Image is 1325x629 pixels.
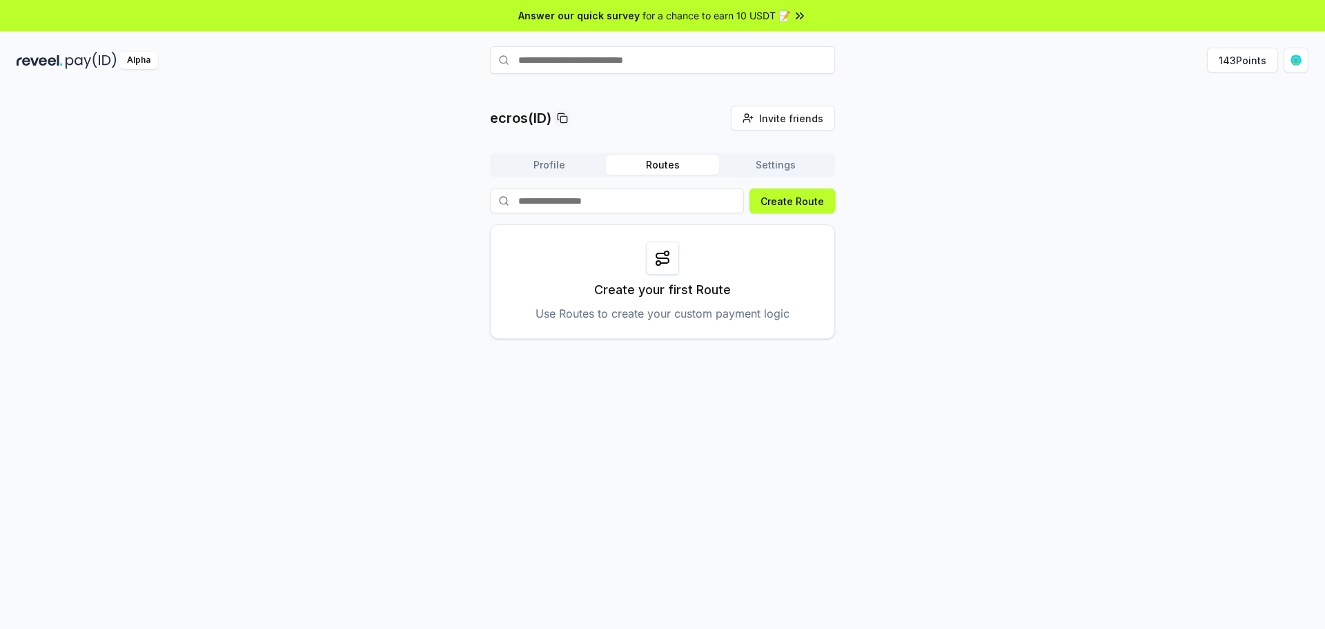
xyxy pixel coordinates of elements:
[536,305,789,322] p: Use Routes to create your custom payment logic
[518,8,640,23] span: Answer our quick survey
[731,106,835,130] button: Invite friends
[493,155,606,175] button: Profile
[759,111,823,126] span: Invite friends
[642,8,790,23] span: for a chance to earn 10 USDT 📝
[1207,48,1278,72] button: 143Points
[17,52,63,69] img: reveel_dark
[490,108,551,128] p: ecros(ID)
[119,52,158,69] div: Alpha
[606,155,719,175] button: Routes
[749,188,835,213] button: Create Route
[719,155,832,175] button: Settings
[594,280,731,300] p: Create your first Route
[66,52,117,69] img: pay_id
